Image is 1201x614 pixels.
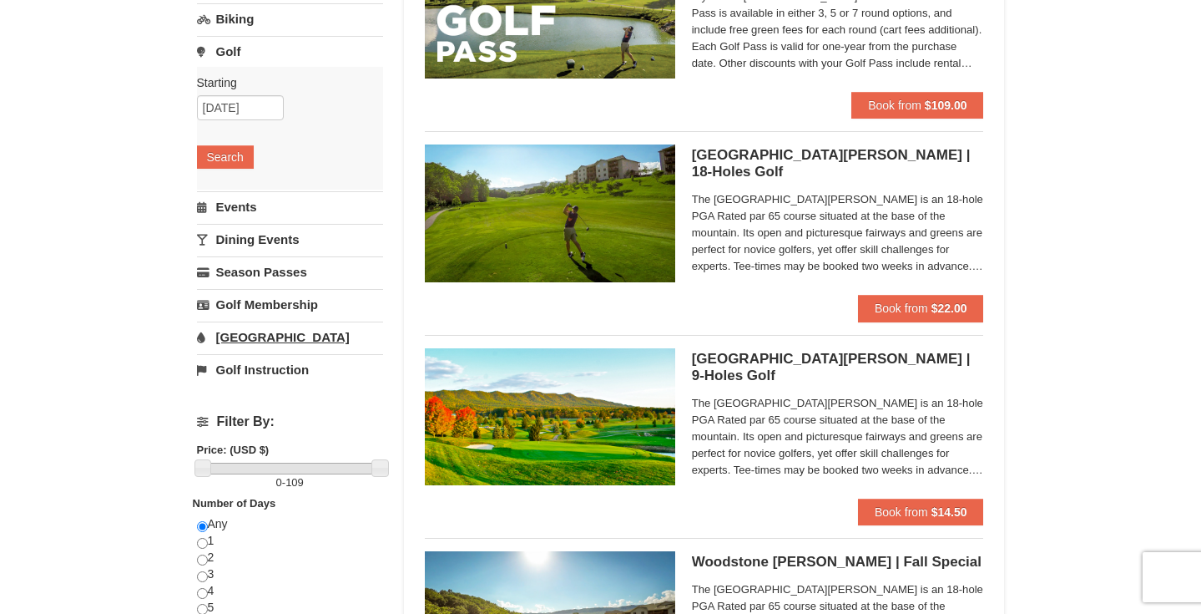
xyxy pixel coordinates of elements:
[425,145,675,282] img: 6619859-85-1f84791f.jpg
[197,289,383,320] a: Golf Membership
[197,474,383,491] label: -
[197,224,383,255] a: Dining Events
[851,92,983,119] button: Book from $109.00
[197,191,383,222] a: Events
[197,354,383,385] a: Golf Instruction
[692,395,984,479] span: The [GEOGRAPHIC_DATA][PERSON_NAME] is an 18-hole PGA Rated par 65 course situated at the base of ...
[858,295,984,322] button: Book from $22.00
[276,476,282,489] span: 0
[425,348,675,485] img: 6619859-87-49ad91d4.jpg
[197,414,383,429] h4: Filter By:
[692,554,984,571] h5: Woodstone [PERSON_NAME] | Fall Special
[931,302,967,315] strong: $22.00
[193,497,276,510] strong: Number of Days
[875,302,928,315] span: Book from
[692,351,984,384] h5: [GEOGRAPHIC_DATA][PERSON_NAME] | 9-Holes Golf
[197,145,254,169] button: Search
[197,322,383,353] a: [GEOGRAPHIC_DATA]
[197,256,383,287] a: Season Passes
[692,147,984,180] h5: [GEOGRAPHIC_DATA][PERSON_NAME] | 18-Holes Golf
[285,476,304,489] span: 109
[197,3,383,34] a: Biking
[868,99,921,112] span: Book from
[931,505,967,519] strong: $14.50
[858,499,984,525] button: Book from $14.50
[925,99,967,112] strong: $109.00
[875,505,928,519] span: Book from
[197,36,383,67] a: Golf
[692,191,984,275] span: The [GEOGRAPHIC_DATA][PERSON_NAME] is an 18-hole PGA Rated par 65 course situated at the base of ...
[197,444,270,456] strong: Price: (USD $)
[197,74,371,91] label: Starting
